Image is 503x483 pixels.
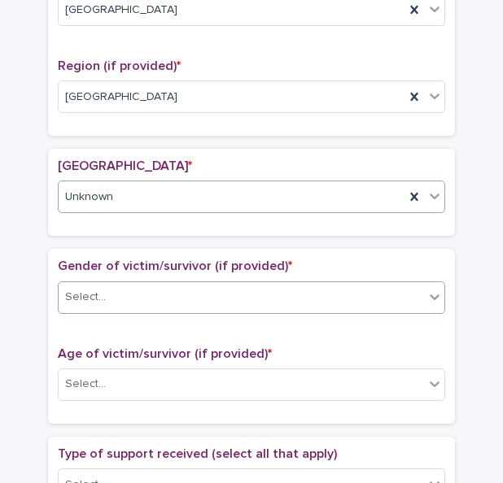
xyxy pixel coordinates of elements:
div: Select... [65,376,106,393]
span: Region (if provided) [58,59,181,72]
span: Age of victim/survivor (if provided) [58,347,272,360]
span: [GEOGRAPHIC_DATA] [65,89,177,106]
span: Unknown [65,189,113,206]
div: Select... [65,289,106,306]
span: [GEOGRAPHIC_DATA] [65,2,177,19]
span: [GEOGRAPHIC_DATA] [58,159,192,172]
span: Gender of victim/survivor (if provided) [58,259,292,272]
span: Type of support received (select all that apply) [58,447,337,460]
